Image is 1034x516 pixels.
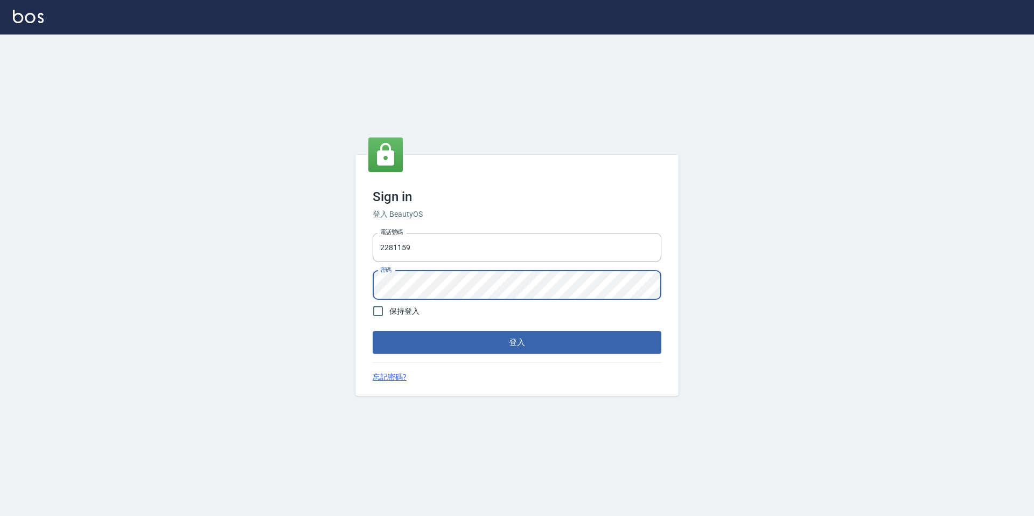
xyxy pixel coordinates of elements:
[389,306,420,317] span: 保持登入
[373,189,661,204] h3: Sign in
[373,209,661,220] h6: 登入 BeautyOS
[380,266,392,274] label: 密碼
[13,10,44,23] img: Logo
[380,228,403,236] label: 電話號碼
[373,371,407,383] a: 忘記密碼?
[373,331,661,354] button: 登入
